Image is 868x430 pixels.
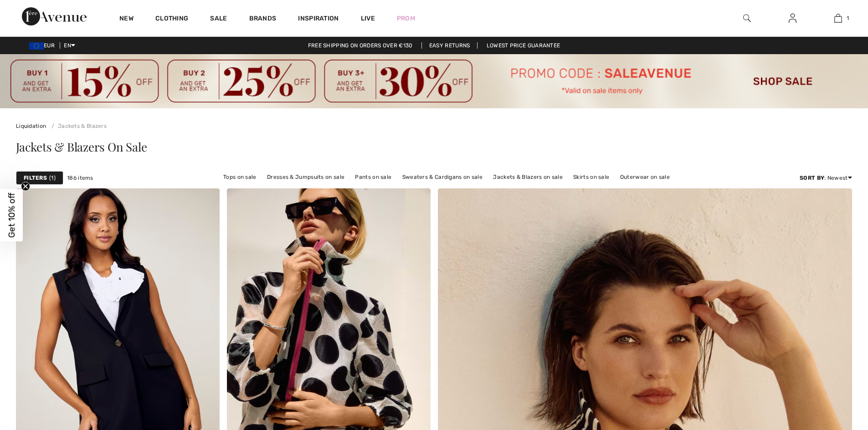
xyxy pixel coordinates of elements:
a: Sign In [781,13,804,24]
a: Lowest Price Guarantee [479,42,568,49]
a: Jackets & Blazers on sale [488,171,567,183]
a: Outerwear on sale [616,171,674,183]
a: Free shipping on orders over €130 [301,42,420,49]
span: 1 [49,174,56,182]
a: Easy Returns [421,42,478,49]
img: 1ère Avenue [22,7,87,25]
span: Get 10% off [6,192,17,238]
a: Dresses & Jumpsuits on sale [262,171,349,183]
a: Sweaters & Cardigans on sale [398,171,487,183]
span: 186 items [67,174,93,182]
a: Skirts on sale [569,171,614,183]
strong: Filters [24,174,47,182]
a: Clothing [155,15,188,24]
a: Liquidation [16,123,46,129]
a: Prom [397,14,415,23]
a: Live [361,14,375,23]
span: Inspiration [298,15,339,24]
img: search the website [743,13,751,24]
a: Sale [210,15,227,24]
iframe: Opens a widget where you can find more information [810,362,859,384]
a: Tops on sale [219,171,261,183]
span: Jackets & Blazers On Sale [16,139,147,155]
strong: Sort By [800,175,824,181]
img: My Bag [834,13,842,24]
span: EN [64,42,75,49]
a: Brands [249,15,277,24]
img: Euro [29,42,44,50]
a: 1 [816,13,860,24]
img: My Info [789,13,796,24]
a: Jackets & Blazers [48,123,107,129]
span: 1 [847,14,849,22]
button: Close teaser [21,182,30,191]
span: EUR [29,42,58,49]
a: New [119,15,134,24]
a: Pants on sale [350,171,396,183]
div: : Newest [800,174,852,182]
